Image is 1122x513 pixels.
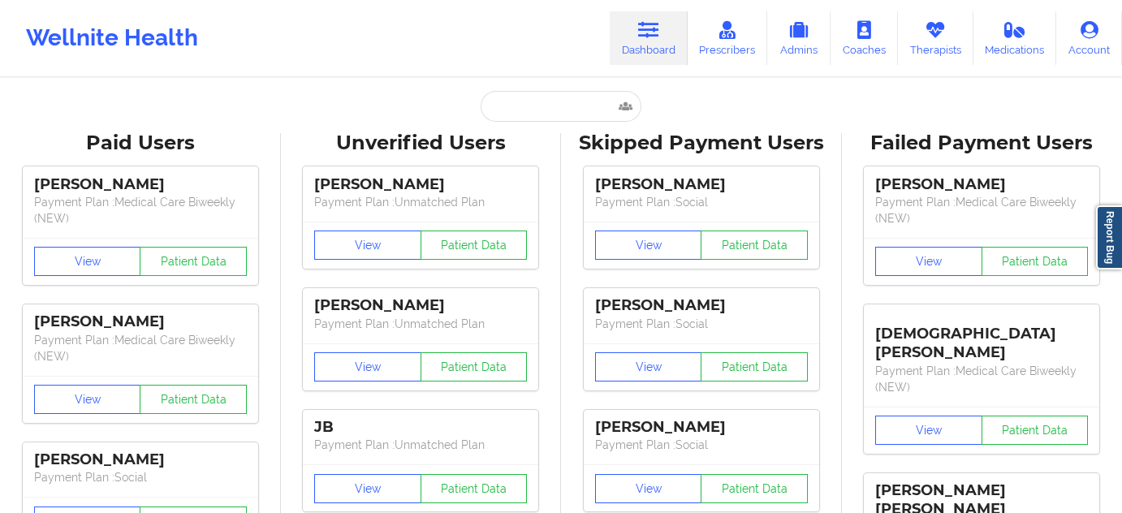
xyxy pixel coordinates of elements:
div: [PERSON_NAME] [314,175,527,194]
p: Payment Plan : Medical Care Biweekly (NEW) [34,332,247,364]
div: Paid Users [11,131,270,156]
a: Account [1056,11,1122,65]
p: Payment Plan : Social [34,469,247,485]
div: Failed Payment Users [853,131,1111,156]
div: [PERSON_NAME] [595,175,808,194]
button: View [595,352,702,382]
button: View [314,231,421,260]
button: View [314,352,421,382]
button: Patient Data [421,352,528,382]
a: Dashboard [610,11,688,65]
a: Admins [767,11,831,65]
button: Patient Data [701,474,808,503]
button: View [34,247,141,276]
div: [PERSON_NAME] [34,175,247,194]
div: [PERSON_NAME] [595,418,808,437]
a: Report Bug [1096,205,1122,269]
button: View [595,231,702,260]
a: Therapists [898,11,973,65]
div: [PERSON_NAME] [34,450,247,469]
a: Prescribers [688,11,768,65]
p: Payment Plan : Social [595,437,808,453]
div: Unverified Users [292,131,550,156]
p: Payment Plan : Social [595,316,808,332]
p: Payment Plan : Social [595,194,808,210]
button: Patient Data [421,474,528,503]
button: View [595,474,702,503]
button: View [875,247,982,276]
button: View [314,474,421,503]
button: Patient Data [982,247,1089,276]
div: Skipped Payment Users [572,131,831,156]
button: Patient Data [140,385,247,414]
div: [PERSON_NAME] [314,296,527,315]
p: Payment Plan : Medical Care Biweekly (NEW) [875,363,1088,395]
div: [PERSON_NAME] [875,175,1088,194]
div: [PERSON_NAME] [595,296,808,315]
button: View [875,416,982,445]
div: [PERSON_NAME] [34,313,247,331]
button: Patient Data [421,231,528,260]
button: Patient Data [701,352,808,382]
button: View [34,385,141,414]
div: [DEMOGRAPHIC_DATA][PERSON_NAME] [875,313,1088,362]
button: Patient Data [140,247,247,276]
p: Payment Plan : Unmatched Plan [314,316,527,332]
button: Patient Data [982,416,1089,445]
div: JB [314,418,527,437]
a: Medications [973,11,1057,65]
p: Payment Plan : Unmatched Plan [314,437,527,453]
button: Patient Data [701,231,808,260]
a: Coaches [831,11,898,65]
p: Payment Plan : Medical Care Biweekly (NEW) [34,194,247,226]
p: Payment Plan : Medical Care Biweekly (NEW) [875,194,1088,226]
p: Payment Plan : Unmatched Plan [314,194,527,210]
